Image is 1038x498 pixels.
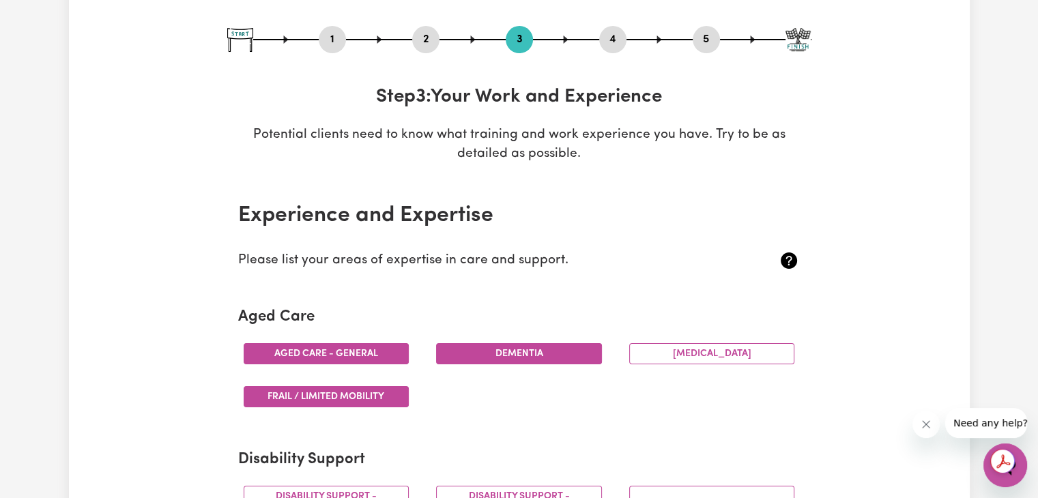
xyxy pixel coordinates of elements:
iframe: Close message [912,411,940,438]
button: Dementia [436,343,602,364]
button: [MEDICAL_DATA] [629,343,795,364]
iframe: Button to launch messaging window [983,443,1027,487]
button: Go to step 5 [693,31,720,48]
button: Aged care - General [244,343,409,364]
span: Need any help? [8,10,83,20]
h3: Step 3 : Your Work and Experience [227,86,811,109]
button: Frail / limited mobility [244,386,409,407]
p: Please list your areas of expertise in care and support. [238,251,707,271]
h2: Disability Support [238,451,801,469]
button: Go to step 2 [412,31,439,48]
p: Potential clients need to know what training and work experience you have. Try to be as detailed ... [227,126,811,165]
h2: Experience and Expertise [238,203,801,229]
button: Go to step 3 [506,31,533,48]
button: Go to step 4 [599,31,626,48]
iframe: Message from company [945,408,1027,438]
h2: Aged Care [238,308,801,327]
button: Go to step 1 [319,31,346,48]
